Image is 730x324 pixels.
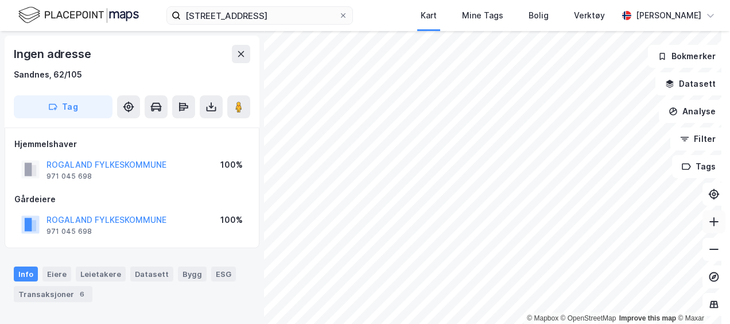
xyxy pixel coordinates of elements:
a: Mapbox [527,314,558,322]
div: 971 045 698 [46,172,92,181]
div: Transaksjoner [14,286,92,302]
div: Info [14,267,38,281]
div: Gårdeiere [14,192,250,206]
div: 6 [76,288,88,300]
button: Filter [670,128,725,151]
div: Mine Tags [462,9,503,22]
div: Eiere [42,267,71,281]
div: ESG [211,267,236,281]
a: OpenStreetMap [561,314,616,322]
div: Kart [421,9,437,22]
div: Hjemmelshaver [14,137,250,151]
button: Analyse [659,100,725,123]
div: Bolig [529,9,549,22]
div: Verktøy [574,9,605,22]
div: 971 045 698 [46,227,92,236]
button: Bokmerker [648,45,725,68]
div: Sandnes, 62/105 [14,68,82,82]
div: [PERSON_NAME] [636,9,701,22]
a: Improve this map [619,314,676,322]
div: Leietakere [76,267,126,281]
input: Søk på adresse, matrikkel, gårdeiere, leietakere eller personer [181,7,339,24]
img: logo.f888ab2527a4732fd821a326f86c7f29.svg [18,5,139,25]
div: Ingen adresse [14,45,93,63]
div: Bygg [178,267,207,281]
div: 100% [220,213,243,227]
button: Tags [672,155,725,178]
iframe: Chat Widget [673,269,730,324]
div: Kontrollprogram for chat [673,269,730,324]
button: Tag [14,95,112,118]
button: Datasett [655,72,725,95]
div: Datasett [130,267,173,281]
div: 100% [220,158,243,172]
